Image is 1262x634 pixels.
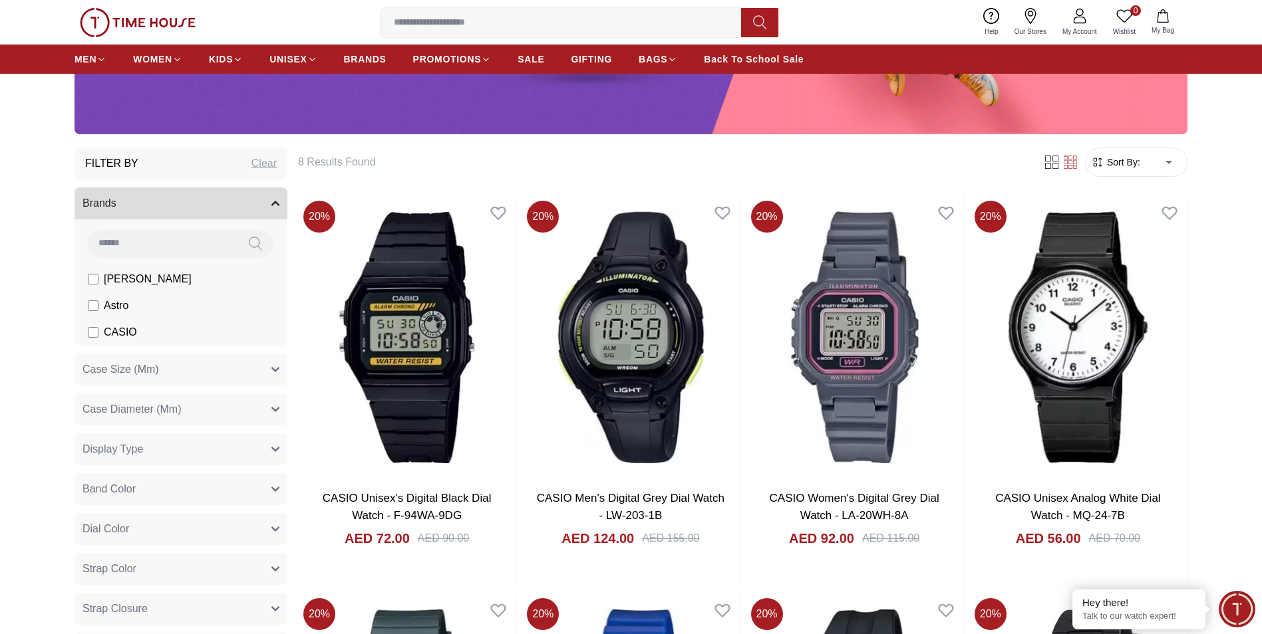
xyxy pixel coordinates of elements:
span: 20 % [527,598,559,630]
a: CASIO Women's Digital Grey Dial Watch - LA-20WH-8A [770,492,939,522]
div: Clear [251,156,277,171]
a: 0Wishlist [1105,5,1144,39]
span: MEN [75,53,96,66]
span: SALE [518,53,544,66]
span: BRANDS [344,53,387,66]
span: Band Color [82,481,136,497]
span: Case Diameter (Mm) [82,401,181,417]
h6: 8 Results Found [298,154,1026,170]
img: ... [80,8,196,37]
span: CASIO [104,324,137,340]
h4: AED 124.00 [561,529,634,548]
a: CASIO Unisex Analog White Dial Watch - MQ-24-7B [995,492,1161,522]
div: AED 155.00 [642,530,699,546]
input: [PERSON_NAME] [88,274,98,284]
span: BAGS [639,53,667,66]
div: AED 90.00 [418,530,469,546]
a: CASIO Unisex's Digital Black Dial Watch - F-94WA-9DG [323,492,492,522]
button: Dial Color [75,513,287,545]
span: 20 % [751,201,783,233]
a: GIFTING [571,47,612,71]
a: BRANDS [344,47,387,71]
button: Sort By: [1091,156,1140,169]
button: Case Diameter (Mm) [75,393,287,425]
div: AED 70.00 [1089,530,1140,546]
a: Back To School Sale [704,47,804,71]
a: PROMOTIONS [413,47,492,71]
button: Strap Closure [75,593,287,625]
span: Case Size (Mm) [82,362,159,377]
a: MEN [75,47,106,71]
span: My Account [1057,27,1102,37]
a: Our Stores [1007,5,1054,39]
p: Talk to our watch expert! [1082,611,1195,622]
a: KIDS [209,47,243,71]
span: Brands [82,195,116,211]
h4: AED 92.00 [789,529,854,548]
a: BAGS [639,47,677,71]
span: WOMEN [133,53,172,66]
h4: AED 56.00 [1016,529,1081,548]
span: 20 % [303,201,335,233]
button: Case Size (Mm) [75,354,287,385]
span: 20 % [975,598,1007,630]
img: CASIO Unisex's Digital Black Dial Watch - F-94WA-9DG [298,195,516,480]
div: AED 115.00 [862,530,919,546]
h4: AED 72.00 [345,529,410,548]
span: GIFTING [571,53,612,66]
span: Dial Color [82,521,129,537]
input: CASIO [88,327,98,338]
span: 20 % [975,201,1007,233]
span: 20 % [751,598,783,630]
h3: Filter By [85,156,138,171]
span: PROMOTIONS [413,53,482,66]
a: Help [977,5,1007,39]
span: Our Stores [1009,27,1052,37]
span: 20 % [527,201,559,233]
span: Display Type [82,441,143,457]
span: KIDS [209,53,233,66]
span: Sort By: [1104,156,1140,169]
span: 20 % [303,598,335,630]
div: Hey there! [1082,596,1195,609]
a: WOMEN [133,47,182,71]
button: Band Color [75,473,287,505]
div: Chat Widget [1219,591,1255,627]
span: UNISEX [269,53,307,66]
span: Strap Closure [82,601,148,617]
button: Strap Color [75,553,287,585]
span: Wishlist [1108,27,1141,37]
span: Back To School Sale [704,53,804,66]
button: Display Type [75,433,287,465]
input: Astro [88,300,98,311]
a: UNISEX [269,47,317,71]
span: Help [979,27,1004,37]
img: CASIO Women's Digital Grey Dial Watch - LA-20WH-8A [746,195,963,480]
span: Astro [104,298,128,314]
span: Strap Color [82,561,136,577]
img: CASIO Men's Digital Grey Dial Watch - LW-203-1B [522,195,739,480]
span: 0 [1130,5,1141,16]
button: Brands [75,187,287,219]
span: [PERSON_NAME] [104,271,192,287]
a: CASIO Men's Digital Grey Dial Watch - LW-203-1B [537,492,724,522]
button: My Bag [1144,7,1182,38]
span: My Bag [1146,25,1180,35]
img: CASIO Unisex Analog White Dial Watch - MQ-24-7B [969,195,1187,480]
a: SALE [518,47,544,71]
